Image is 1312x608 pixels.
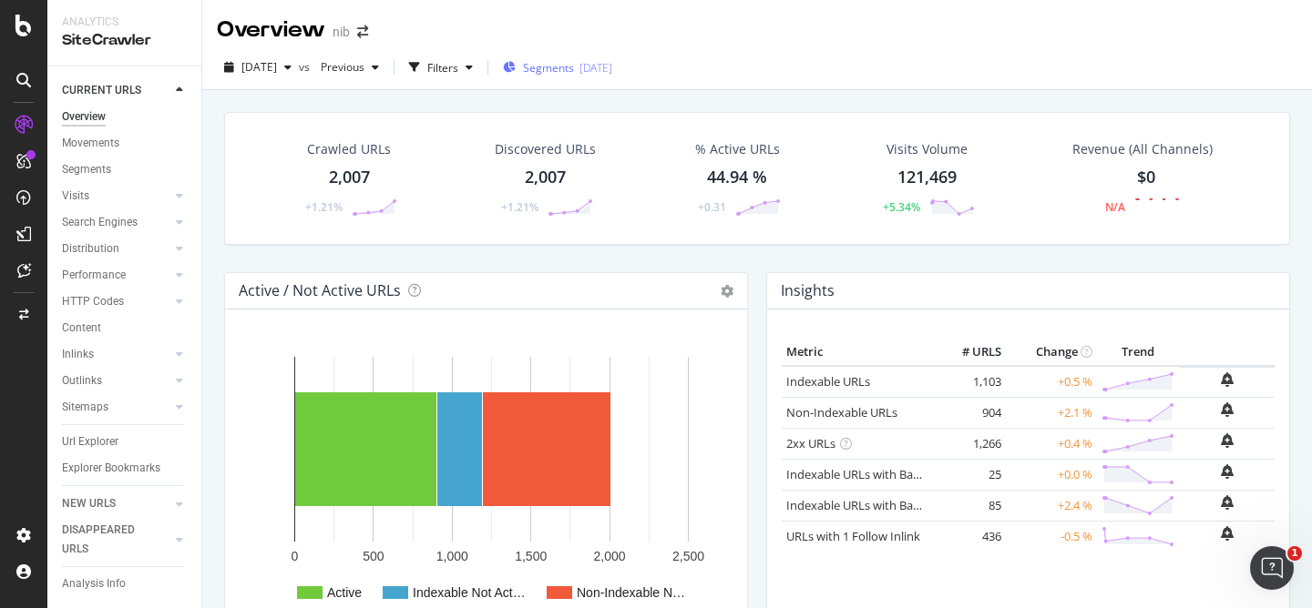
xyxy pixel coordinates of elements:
[1221,402,1234,417] div: bell-plus
[786,466,938,482] a: Indexable URLs with Bad H1
[62,213,138,232] div: Search Engines
[523,60,574,76] span: Segments
[62,187,170,206] a: Visits
[883,199,920,215] div: +5.34%
[62,134,119,153] div: Movements
[933,366,1006,398] td: 1,103
[62,81,141,100] div: CURRENT URLS
[402,53,480,82] button: Filters
[672,549,704,563] text: 2,500
[577,585,685,600] text: Non-Indexable N…
[307,140,391,158] div: Crawled URLs
[292,549,299,563] text: 0
[1006,397,1097,428] td: +2.1 %
[62,345,170,364] a: Inlinks
[782,339,933,366] th: Metric
[933,490,1006,521] td: 85
[1006,490,1097,521] td: +2.4 %
[62,521,154,559] div: DISAPPEARED URLS
[721,285,733,298] i: Options
[1097,339,1179,366] th: Trend
[1072,140,1213,158] span: Revenue (All Channels)
[933,428,1006,459] td: 1,266
[62,574,126,593] div: Analysis Info
[933,397,1006,428] td: 904
[933,459,1006,490] td: 25
[786,528,920,544] a: URLs with 1 Follow Inlink
[62,15,187,30] div: Analytics
[781,279,835,303] h4: Insights
[62,319,101,338] div: Content
[1221,433,1234,448] div: bell-plus
[62,213,170,232] a: Search Engines
[62,459,189,478] a: Explorer Bookmarks
[239,279,401,303] h4: Active / Not Active URLs
[62,266,170,285] a: Performance
[1221,495,1234,510] div: bell-plus
[217,53,299,82] button: [DATE]
[495,140,596,158] div: Discovered URLs
[329,166,370,189] div: 2,007
[707,166,767,189] div: 44.94 %
[436,549,468,563] text: 1,000
[313,59,364,75] span: Previous
[1221,526,1234,541] div: bell-plus
[501,199,538,215] div: +1.21%
[62,292,124,311] div: HTTP Codes
[933,339,1006,366] th: # URLS
[62,371,102,390] div: Outlinks
[327,585,362,600] text: Active
[1287,546,1302,561] span: 1
[62,239,119,258] div: Distribution
[62,494,116,513] div: NEW URLS
[62,494,170,513] a: NEW URLS
[496,53,620,82] button: Segments[DATE]
[594,549,626,563] text: 2,000
[525,166,566,189] div: 2,007
[62,574,189,593] a: Analysis Info
[62,292,170,311] a: HTTP Codes
[1250,546,1294,590] iframe: Intercom live chat
[786,435,835,451] a: 2xx URLs
[897,166,957,189] div: 121,469
[62,459,160,478] div: Explorer Bookmarks
[62,160,189,179] a: Segments
[62,30,187,51] div: SiteCrawler
[62,107,106,127] div: Overview
[62,432,189,451] a: Url Explorer
[299,59,313,75] span: vs
[62,266,126,285] div: Performance
[786,373,870,390] a: Indexable URLs
[786,404,897,421] a: Non-Indexable URLs
[62,160,111,179] div: Segments
[1006,428,1097,459] td: +0.4 %
[786,497,985,513] a: Indexable URLs with Bad Description
[62,398,108,417] div: Sitemaps
[357,25,368,38] div: arrow-right-arrow-left
[62,81,170,100] a: CURRENT URLS
[933,521,1006,552] td: 436
[62,432,118,451] div: Url Explorer
[305,199,343,215] div: +1.21%
[62,521,170,559] a: DISAPPEARED URLS
[1006,339,1097,366] th: Change
[333,23,350,41] div: nib
[1105,199,1125,215] div: N/A
[579,60,612,76] div: [DATE]
[62,239,170,258] a: Distribution
[62,319,189,338] a: Content
[313,53,386,82] button: Previous
[1006,521,1097,552] td: -0.5 %
[241,59,277,75] span: 2025 Sep. 5th
[62,345,94,364] div: Inlinks
[427,60,458,76] div: Filters
[1006,459,1097,490] td: +0.0 %
[413,585,526,600] text: Indexable Not Act…
[217,15,325,46] div: Overview
[62,134,189,153] a: Movements
[1221,464,1234,479] div: bell-plus
[1006,366,1097,398] td: +0.5 %
[1137,166,1155,187] span: $0
[62,371,170,390] a: Outlinks
[698,199,726,215] div: +0.31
